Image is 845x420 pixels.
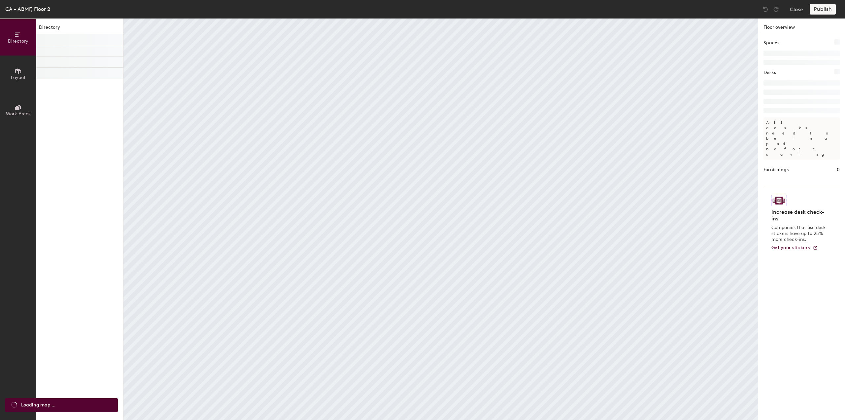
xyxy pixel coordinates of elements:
[763,166,789,173] h1: Furnishings
[763,117,840,160] p: All desks need to be in a pod before saving
[771,195,787,206] img: Sticker logo
[763,69,776,76] h1: Desks
[837,166,840,173] h1: 0
[5,5,50,13] div: CA - ABMF, Floor 2
[8,38,28,44] span: Directory
[123,19,758,420] canvas: Map
[790,4,803,15] button: Close
[36,24,123,34] h1: Directory
[11,75,26,80] span: Layout
[21,401,55,409] span: Loading map ...
[771,225,828,243] p: Companies that use desk stickers have up to 25% more check-ins.
[771,245,818,251] a: Get your stickers
[758,19,845,34] h1: Floor overview
[6,111,30,117] span: Work Areas
[763,39,779,47] h1: Spaces
[773,6,779,13] img: Redo
[771,209,828,222] h4: Increase desk check-ins
[771,245,810,250] span: Get your stickers
[762,6,769,13] img: Undo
